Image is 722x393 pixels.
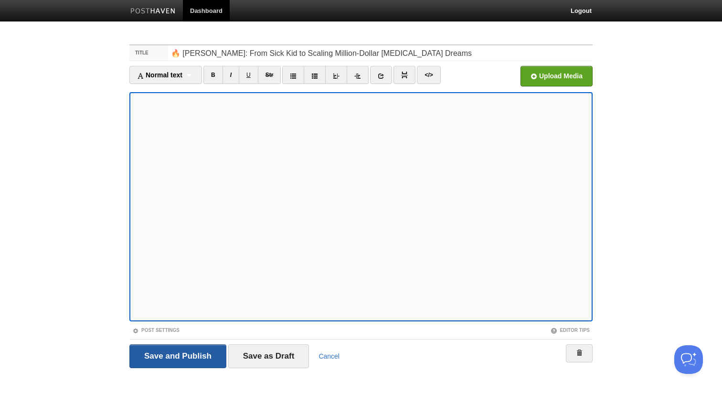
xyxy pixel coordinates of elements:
del: Str [265,72,274,78]
a: B [203,66,223,84]
img: Posthaven-bar [130,8,176,15]
a: U [239,66,258,84]
a: Cancel [319,352,340,360]
a: Post Settings [132,328,180,333]
iframe: Help Scout Beacon - Open [674,345,703,374]
a: Editor Tips [551,328,590,333]
a: </> [417,66,440,84]
label: Title [129,45,168,61]
img: pagebreak-icon.png [401,72,408,78]
a: Str [258,66,281,84]
input: Save and Publish [129,344,226,368]
input: Save as Draft [228,344,309,368]
a: I [223,66,239,84]
span: Normal text [137,71,182,79]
